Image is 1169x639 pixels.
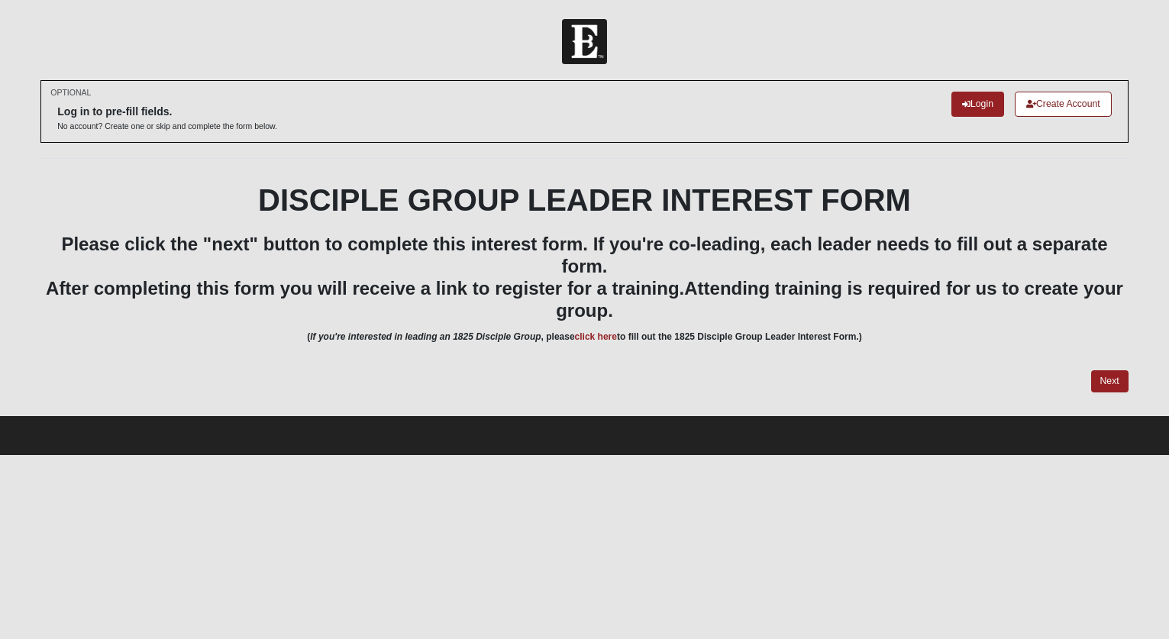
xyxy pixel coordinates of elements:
[57,121,277,132] p: No account? Create one or skip and complete the form below.
[556,278,1123,321] span: Attending training is required for us to create your group.
[50,87,91,98] small: OPTIONAL
[40,331,1128,342] h6: ( , please to fill out the 1825 Disciple Group Leader Interest Form.)
[1091,370,1129,392] a: Next
[258,183,911,217] b: DISCIPLE GROUP LEADER INTEREST FORM
[40,234,1128,321] h3: Please click the "next" button to complete this interest form. If you're co-leading, each leader ...
[57,105,277,118] h6: Log in to pre-fill fields.
[951,92,1004,117] a: Login
[310,331,541,342] i: If you're interested in leading an 1825 Disciple Group
[1015,92,1112,117] a: Create Account
[562,19,607,64] img: Church of Eleven22 Logo
[575,331,617,342] a: click here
